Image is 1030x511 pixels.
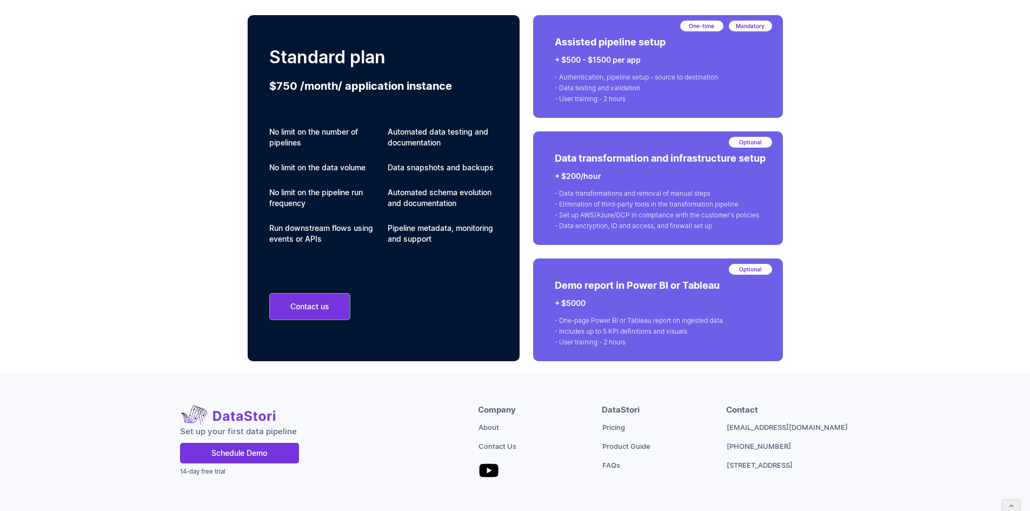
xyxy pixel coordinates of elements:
[555,296,777,310] h2: + $5000
[180,426,456,437] strong: Set up your first data pipeline
[180,443,299,463] a: Schedule Demo
[388,187,498,209] p: Automated schema evolution and documentation
[269,127,380,154] p: No limit on the number of pipelines
[729,264,772,275] div: Optional
[555,69,777,107] div: - Authentication, pipeline setup - source to destination - Data testing and validation - User tra...
[479,441,516,452] a: Contact Us
[388,127,498,148] p: Automated data testing and documentation
[269,48,499,67] h2: Standard plan
[727,460,793,470] a: [STREET_ADDRESS]
[388,162,498,173] p: Data snapshots and backups
[602,404,726,422] div: DataStori
[555,185,777,234] div: - Data transformations and removal of manual steps - Elimination of third-party tools in the tran...
[727,441,791,452] a: [PHONE_NUMBER]
[680,21,723,31] div: One-time
[602,422,625,433] a: Pricing
[180,404,277,426] img: logo
[269,293,350,320] a: Contact us
[555,169,777,183] h2: + $200/hour
[479,422,499,433] a: About
[269,223,380,244] p: Run downstream flows using events or APIs
[555,53,777,67] h2: + $500 - $1500 per app
[180,468,225,475] sub: 14-day free trial
[269,78,499,94] h3: $750 /month/ application instance
[602,441,650,452] a: Product Guide
[388,223,498,244] p: Pipeline metadata, monitoring and support
[555,31,777,53] p: Assisted pipeline setup
[729,137,772,148] div: Optional
[555,275,777,296] p: Demo report in Power BI or Tableau
[269,162,380,173] p: No limit on the data volume
[729,21,772,31] div: Mandatory
[727,422,848,433] a: [EMAIL_ADDRESS][DOMAIN_NAME]
[555,148,777,169] p: Data transformation and infrastructure setup
[726,404,850,422] div: Contact
[290,301,329,312] p: Contact us
[269,187,380,209] p: No limit on the pipeline run frequency
[602,460,620,470] a: FAQs
[478,404,602,422] div: Company
[555,313,777,350] div: - One-page Power BI or Tableau report on ingested data - Includes up to 5 KPI definitions and vis...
